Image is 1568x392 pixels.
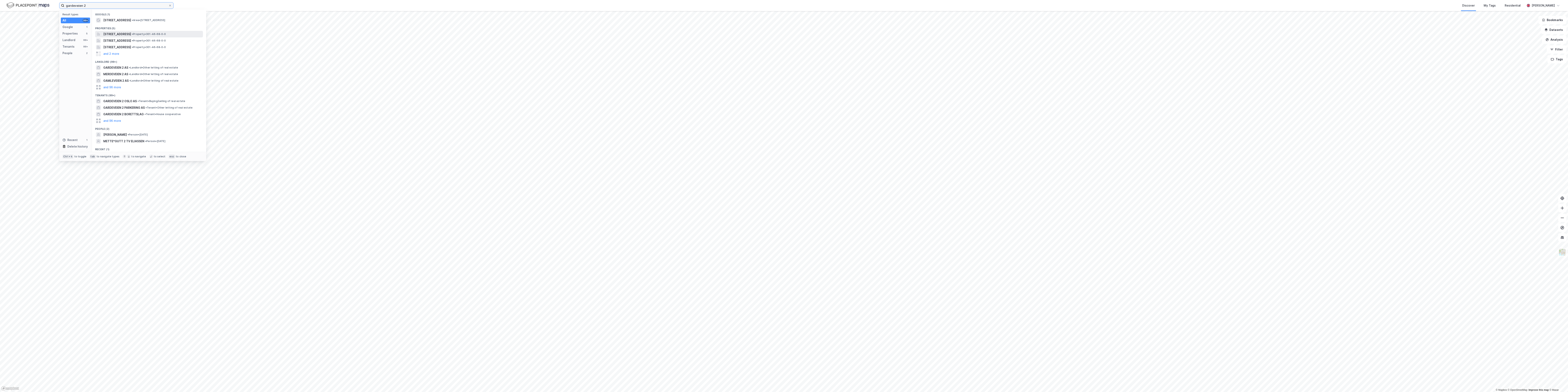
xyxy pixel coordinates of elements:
[92,144,206,152] div: Recent (1)
[83,19,88,22] div: 99+
[62,44,75,49] div: Tenants
[1547,55,1566,63] button: Tags
[103,139,144,144] span: METTE*GUTT 2 TV ELIASSEN
[85,138,88,142] div: 1
[90,155,96,159] div: tab
[1558,248,1566,256] img: Z
[1505,3,1521,8] div: Residential
[103,118,121,123] button: and 96 more
[62,25,73,29] div: Google
[1532,3,1555,8] div: [PERSON_NAME]
[1484,3,1496,8] div: My Tags
[1542,36,1566,44] button: Analysis
[97,155,119,158] div: to navigate types
[62,38,75,43] div: Landlord
[132,46,166,49] span: Property • 301-46-68-0-0
[1529,389,1549,391] a: Improve this map
[92,10,206,17] div: Google (1)
[128,133,148,136] span: Person • [DATE]
[145,140,146,143] span: •
[67,144,88,149] div: Delete history
[83,45,88,48] div: 99+
[132,39,133,42] span: •
[1548,372,1568,392] iframe: Chat Widget
[176,155,186,158] div: to close
[129,73,130,76] span: •
[1541,26,1566,34] button: Datasets
[103,112,144,117] span: GARDEVEIEN 2 BORETTSLAG
[103,105,145,110] span: GARDEVEIEN 2 PARKERING AS
[85,25,88,29] div: 1
[103,72,128,77] span: MERDEVEIEN 2 AS
[103,45,131,50] span: [STREET_ADDRESS]
[62,155,73,159] div: Ctrl + k
[85,32,88,35] div: 5
[145,113,146,116] span: •
[85,52,88,55] div: 2
[103,85,121,90] button: and 96 more
[1496,389,1507,391] a: Mapbox
[146,106,193,109] span: Tenant • Other letting of real estate
[131,155,146,158] div: to navigate
[138,100,185,103] span: Tenant • Buying/selling of real estate
[1462,3,1475,8] div: Discover
[146,106,147,109] span: •
[132,19,165,22] span: Area • [STREET_ADDRESS]
[145,140,165,143] span: Person • [DATE]
[92,24,206,31] div: Properties (5)
[128,133,129,136] span: •
[74,155,87,158] div: to toggle
[92,91,206,98] div: Tenants (99+)
[92,57,206,64] div: Landlord (99+)
[92,124,206,131] div: People (2)
[62,13,90,16] div: Result types
[62,138,78,142] div: Recent
[138,100,139,103] span: •
[129,66,178,69] span: Landlord • Other letting of real estate
[129,66,130,69] span: •
[103,132,127,137] span: [PERSON_NAME]
[132,32,166,36] span: Property • 301-46-68-0-0
[129,79,131,82] span: •
[129,73,178,76] span: Landlord • Other letting of real estate
[169,155,175,159] div: esc
[1538,16,1566,24] button: Bookmarks
[1508,389,1528,391] a: OpenStreetMap
[7,2,49,9] img: logo.f888ab2527a4732fd821a326f86c7f29.svg
[103,51,119,56] button: and 2 more
[62,31,78,36] div: Properties
[1,386,19,391] a: Mapbox homepage
[154,155,166,158] div: to select
[132,39,166,42] span: Property • 301-46-68-0-0
[103,99,137,104] span: GARDEVEIEN 2 OSLO AS
[129,79,179,82] span: Landlord • Other letting of real estate
[132,32,133,36] span: •
[103,78,129,83] span: GAMLEVEIEN 2 AS
[103,65,128,70] span: GARDEVEIEN 2 AS
[62,18,66,23] div: All
[64,2,168,9] input: Search by address, cadastre, landlords, tenants or people
[62,51,72,56] div: People
[132,19,133,22] span: •
[132,46,133,49] span: •
[145,113,181,116] span: Tenant • House cooperative
[103,32,131,37] span: [STREET_ADDRESS]
[103,18,131,23] span: [STREET_ADDRESS]
[103,38,131,43] span: [STREET_ADDRESS]
[83,38,88,42] div: 99+
[1547,45,1566,54] button: Filter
